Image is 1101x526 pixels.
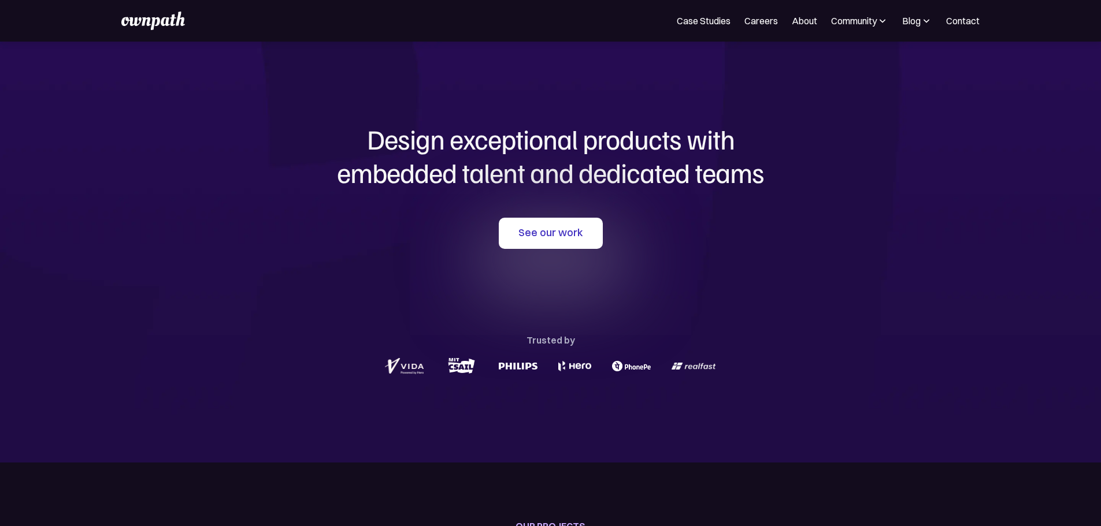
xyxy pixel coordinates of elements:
[792,14,817,28] a: About
[946,14,980,28] a: Contact
[744,14,778,28] a: Careers
[677,14,731,28] a: Case Studies
[527,332,575,348] div: Trusted by
[902,14,932,28] div: Blog
[831,14,888,28] div: Community
[831,14,877,28] div: Community
[273,122,828,189] h1: Design exceptional products with embedded talent and dedicated teams
[902,14,921,28] div: Blog
[499,218,603,249] a: See our work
